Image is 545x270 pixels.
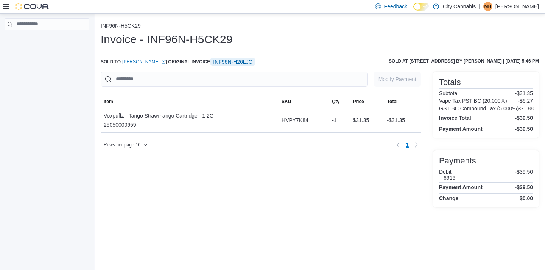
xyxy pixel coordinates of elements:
[389,58,539,64] h6: Sold at [STREET_ADDRESS] by [PERSON_NAME] | [DATE] 5:46 PM
[439,105,519,111] h6: GST BC Compound Tax (5.000%)
[374,72,421,87] button: Modify Payment
[384,113,421,128] div: -$31.35
[515,184,533,190] h4: -$39.50
[518,98,533,104] p: -$6.27
[15,3,49,10] img: Cova
[378,75,416,83] span: Modify Payment
[403,139,412,151] ul: Pagination for table: MemoryTable from EuiInMemoryTable
[329,96,350,108] button: Qty
[439,98,507,104] h6: Vape Tax PST BC (20.000%)
[483,2,492,11] div: Michael Holmstrom
[515,126,533,132] h4: -$39.50
[515,169,533,181] p: -$39.50
[5,32,89,50] nav: Complex example
[350,96,384,108] button: Price
[439,169,455,175] h6: Debit
[101,58,255,66] h6: | Original Invoice
[515,90,533,96] p: -$31.35
[282,116,308,125] span: HVPY7K84
[484,2,492,11] span: MH
[439,184,483,190] h4: Payment Amount
[515,115,533,121] h4: -$39.50
[412,140,421,149] button: Next page
[104,142,140,148] span: Rows per page : 10
[101,140,151,149] button: Rows per page:10
[479,2,480,11] p: |
[439,78,461,87] h3: Totals
[387,99,398,105] span: Total
[101,23,539,30] nav: An example of EuiBreadcrumbs
[279,96,329,108] button: SKU
[394,140,403,149] button: Previous page
[439,195,458,201] h4: Change
[439,90,458,96] h6: Subtotal
[439,115,471,121] h4: Invoice Total
[403,139,412,151] button: Page 1 of 1
[161,60,166,64] svg: External link
[384,3,407,10] span: Feedback
[101,59,166,65] div: Sold to
[332,99,339,105] span: Qty
[104,111,214,129] div: Voxpuffz - Tango Strawmango Cartridge - 1.2G 25050000659
[519,105,534,111] p: -$1.88
[101,96,279,108] button: Item
[101,72,368,87] input: This is a search bar. As you type, the results lower in the page will automatically filter.
[350,113,384,128] div: $31.35
[413,3,429,11] input: Dark Mode
[520,195,533,201] h4: $0.00
[495,2,539,11] p: [PERSON_NAME]
[101,32,232,47] h1: Invoice - INF96N-H5CK29
[104,99,113,105] span: Item
[439,126,483,132] h4: Payment Amount
[329,113,350,128] div: -1
[122,59,166,65] a: [PERSON_NAME]External link
[384,96,421,108] button: Total
[282,99,291,105] span: SKU
[210,58,255,66] button: INF96N-H26LJC
[439,156,476,165] h3: Payments
[213,58,252,66] span: INF96N-H26LJC
[394,139,421,151] nav: Pagination for table: MemoryTable from EuiInMemoryTable
[443,2,476,11] p: City Cannabis
[444,175,455,181] h6: 6916
[406,141,409,149] span: 1
[353,99,364,105] span: Price
[101,23,141,29] button: INF96N-H5CK29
